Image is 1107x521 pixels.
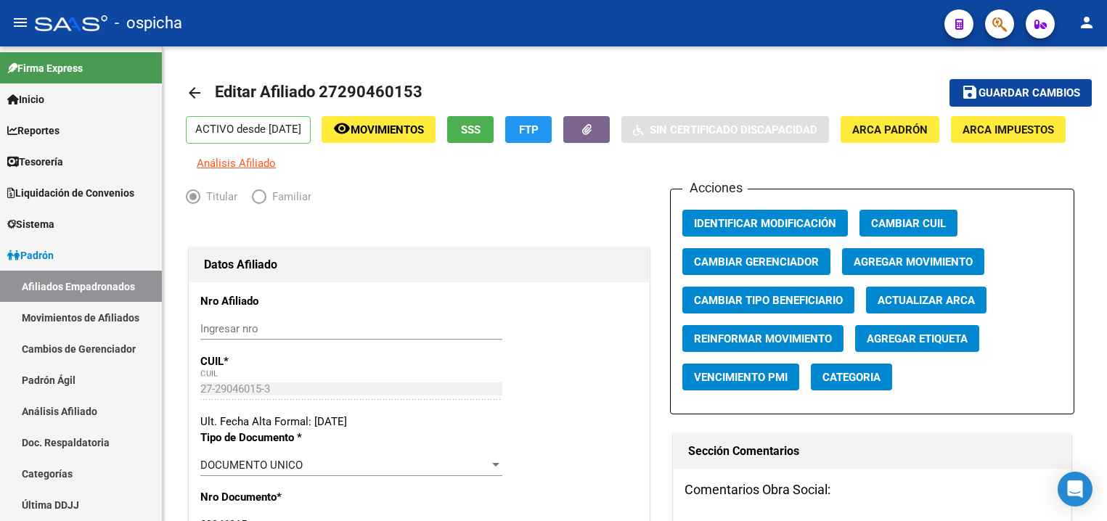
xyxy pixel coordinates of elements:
[811,364,892,390] button: Categoria
[961,83,979,101] mat-icon: save
[963,123,1054,136] span: ARCA Impuestos
[200,414,638,430] div: Ult. Fecha Alta Formal: [DATE]
[621,116,829,143] button: Sin Certificado Discapacidad
[855,325,979,352] button: Agregar Etiqueta
[694,332,832,345] span: Reinformar Movimiento
[200,293,332,309] p: Nro Afiliado
[333,120,351,137] mat-icon: remove_red_eye
[685,480,1060,500] h3: Comentarios Obra Social:
[979,87,1080,100] span: Guardar cambios
[682,210,848,237] button: Identificar Modificación
[204,253,634,276] h1: Datos Afiliado
[866,287,987,313] button: Actualizar ARCA
[878,294,975,307] span: Actualizar ARCA
[682,287,854,313] button: Cambiar Tipo Beneficiario
[186,193,326,206] mat-radio-group: Elija una opción
[650,123,817,136] span: Sin Certificado Discapacidad
[7,216,54,232] span: Sistema
[266,189,311,205] span: Familiar
[694,217,836,230] span: Identificar Modificación
[682,248,830,275] button: Cambiar Gerenciador
[200,353,332,369] p: CUIL
[12,14,29,31] mat-icon: menu
[1058,472,1092,506] div: Open Intercom Messenger
[7,185,134,201] span: Liquidación de Convenios
[447,116,494,143] button: SSS
[200,489,332,505] p: Nro Documento
[694,255,819,268] span: Cambiar Gerenciador
[197,157,276,170] span: Análisis Afiliado
[951,116,1066,143] button: ARCA Impuestos
[871,217,946,230] span: Cambiar CUIL
[351,123,424,136] span: Movimientos
[7,247,54,263] span: Padrón
[1078,14,1095,31] mat-icon: person
[215,83,422,101] span: Editar Afiliado 27290460153
[505,116,552,143] button: FTP
[852,123,928,136] span: ARCA Padrón
[519,123,539,136] span: FTP
[7,60,83,76] span: Firma Express
[867,332,968,345] span: Agregar Etiqueta
[322,116,436,143] button: Movimientos
[949,79,1092,106] button: Guardar cambios
[694,294,843,307] span: Cambiar Tipo Beneficiario
[822,371,881,384] span: Categoria
[461,123,481,136] span: SSS
[854,255,973,268] span: Agregar Movimiento
[200,430,332,446] p: Tipo de Documento *
[7,154,63,170] span: Tesorería
[694,371,788,384] span: Vencimiento PMI
[115,7,182,39] span: - ospicha
[682,325,843,352] button: Reinformar Movimiento
[200,189,237,205] span: Titular
[842,248,984,275] button: Agregar Movimiento
[859,210,957,237] button: Cambiar CUIL
[841,116,939,143] button: ARCA Padrón
[688,440,1056,463] h1: Sección Comentarios
[682,364,799,390] button: Vencimiento PMI
[186,84,203,102] mat-icon: arrow_back
[7,123,60,139] span: Reportes
[186,116,311,144] p: ACTIVO desde [DATE]
[682,178,748,198] h3: Acciones
[200,459,303,472] span: DOCUMENTO UNICO
[7,91,44,107] span: Inicio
